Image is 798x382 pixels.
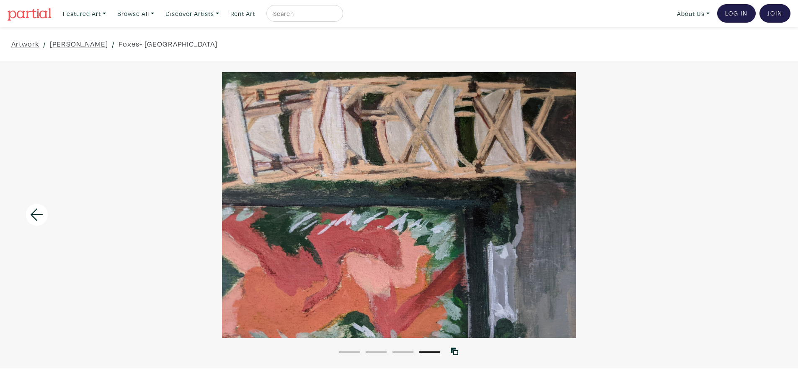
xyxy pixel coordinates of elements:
[59,5,110,22] a: Featured Art
[50,38,108,49] a: [PERSON_NAME]
[339,351,360,353] button: 1 of 4
[11,38,39,49] a: Artwork
[119,38,217,49] a: Foxes- [GEOGRAPHIC_DATA]
[272,8,335,19] input: Search
[227,5,259,22] a: Rent Art
[43,38,46,49] span: /
[393,351,413,353] button: 3 of 4
[366,351,387,353] button: 2 of 4
[112,38,115,49] span: /
[419,351,440,353] button: 4 of 4
[114,5,158,22] a: Browse All
[717,4,756,23] a: Log In
[162,5,223,22] a: Discover Artists
[759,4,790,23] a: Join
[673,5,713,22] a: About Us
